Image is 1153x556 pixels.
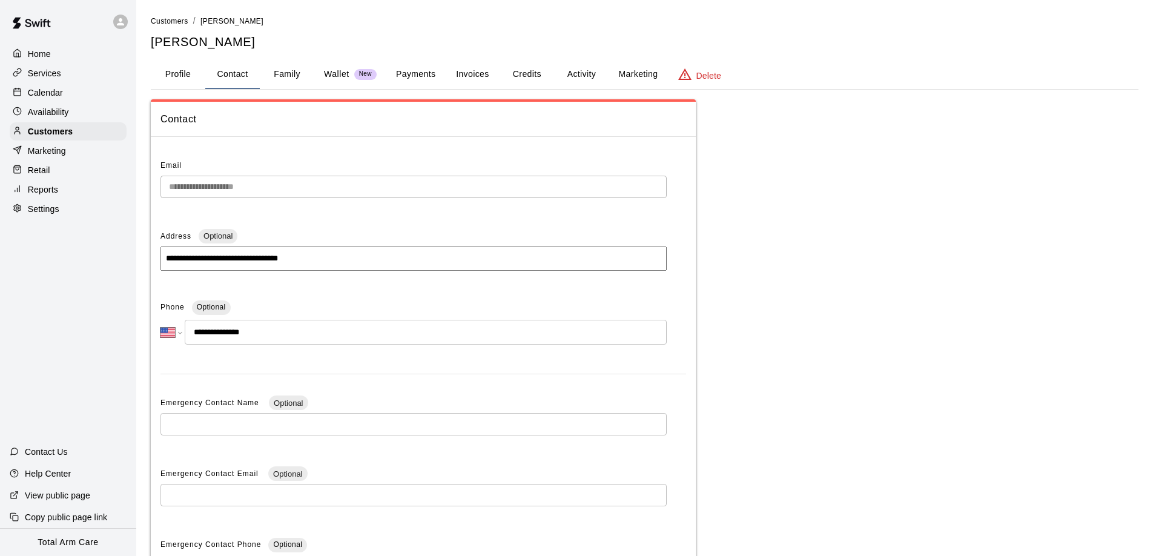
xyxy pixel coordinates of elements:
[151,60,205,89] button: Profile
[25,468,71,480] p: Help Center
[28,106,69,118] p: Availability
[10,84,127,102] a: Calendar
[38,536,98,549] p: Total Arm Care
[10,142,127,160] a: Marketing
[10,103,127,121] a: Availability
[160,535,261,555] span: Emergency Contact Phone
[151,34,1138,50] h5: [PERSON_NAME]
[10,45,127,63] a: Home
[193,15,196,27] li: /
[10,180,127,199] a: Reports
[324,68,349,81] p: Wallet
[160,111,686,127] span: Contact
[199,231,237,240] span: Optional
[25,446,68,458] p: Contact Us
[554,60,609,89] button: Activity
[10,200,127,218] a: Settings
[386,60,445,89] button: Payments
[500,60,554,89] button: Credits
[28,145,66,157] p: Marketing
[25,489,90,501] p: View public page
[28,164,50,176] p: Retail
[160,399,262,407] span: Emergency Contact Name
[10,64,127,82] a: Services
[151,15,1138,28] nav: breadcrumb
[10,122,127,141] a: Customers
[28,184,58,196] p: Reports
[160,232,191,240] span: Address
[609,60,667,89] button: Marketing
[160,176,667,198] div: The email of an existing customer can only be changed by the customer themselves at https://book....
[151,17,188,25] span: Customers
[28,125,73,137] p: Customers
[28,203,59,215] p: Settings
[25,511,107,523] p: Copy public page link
[273,540,302,549] span: Optional
[205,60,260,89] button: Contact
[445,60,500,89] button: Invoices
[260,60,314,89] button: Family
[160,161,182,170] span: Email
[268,469,307,478] span: Optional
[160,469,261,478] span: Emergency Contact Email
[160,298,185,317] span: Phone
[151,16,188,25] a: Customers
[200,17,263,25] span: [PERSON_NAME]
[28,48,51,60] p: Home
[28,67,61,79] p: Services
[197,303,226,311] span: Optional
[28,87,63,99] p: Calendar
[696,70,721,82] p: Delete
[10,161,127,179] a: Retail
[151,60,1138,89] div: basic tabs example
[269,399,308,408] span: Optional
[354,70,377,78] span: New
